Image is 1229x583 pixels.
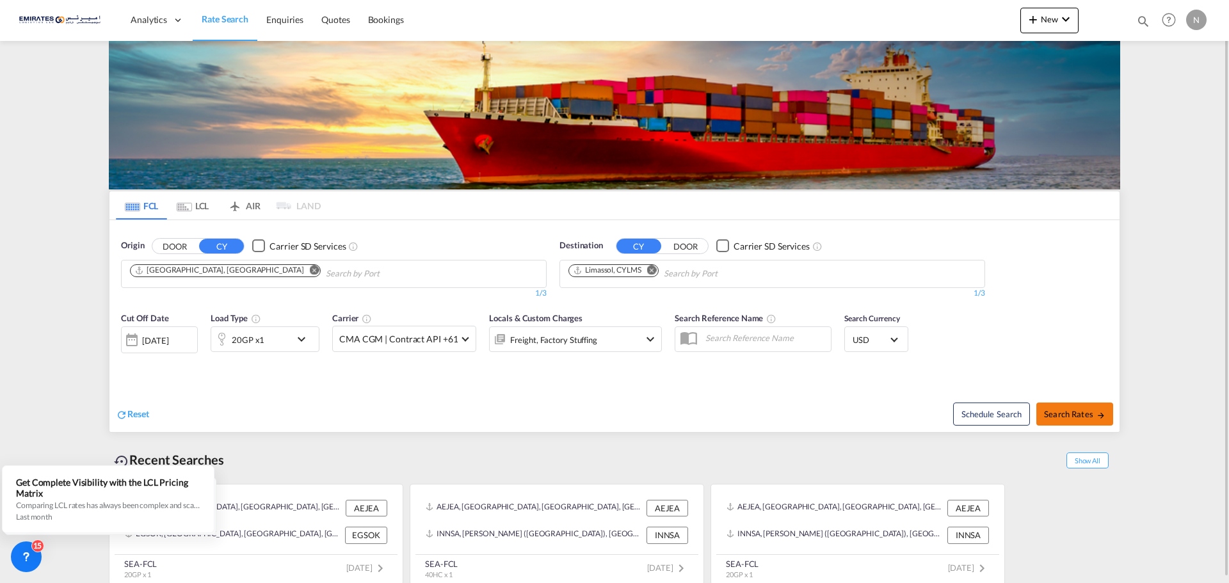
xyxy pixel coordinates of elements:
[348,241,358,252] md-icon: Unchecked: Search for CY (Container Yard) services for all selected carriers.Checked : Search for...
[510,331,597,349] div: Freight Factory Stuffing
[109,220,1120,432] div: OriginDOOR CY Checkbox No InkUnchecked: Search for CY (Container Yard) services for all selected ...
[121,352,131,369] md-datepicker: Select
[142,335,168,346] div: [DATE]
[853,334,888,346] span: USD
[573,265,644,276] div: Press delete to remove this chip.
[426,500,643,516] div: AEJEA, Jebel Ali, United Arab Emirates, Middle East, Middle East
[616,239,661,253] button: CY
[675,313,776,323] span: Search Reference Name
[116,408,149,422] div: icon-refreshReset
[1058,12,1073,27] md-icon: icon-chevron-down
[321,14,349,25] span: Quotes
[252,239,346,253] md-checkbox: Checkbox No Ink
[727,527,944,543] div: INNSA, Jawaharlal Nehru (Nhava Sheva), India, Indian Subcontinent, Asia Pacific
[152,239,197,253] button: DOOR
[346,563,388,573] span: [DATE]
[1020,8,1079,33] button: icon-plus 400-fgNewicon-chevron-down
[121,313,169,323] span: Cut Off Date
[227,198,243,208] md-icon: icon-airplane
[639,265,658,278] button: Remove
[124,570,151,579] span: 20GP x 1
[211,313,261,323] span: Load Type
[1025,14,1073,24] span: New
[953,403,1030,426] button: Note: By default Schedule search will only considerorigin ports, destination ports and cut off da...
[266,14,303,25] span: Enquiries
[1044,409,1105,419] span: Search Rates
[128,260,453,284] md-chips-wrap: Chips container. Use arrow keys to select chips.
[301,265,320,278] button: Remove
[1136,14,1150,33] div: icon-magnify
[1186,10,1207,30] div: N
[766,314,776,324] md-icon: Your search will be saved by the below given name
[559,239,603,252] span: Destination
[373,561,388,576] md-icon: icon-chevron-right
[114,454,129,469] md-icon: icon-backup-restore
[1158,9,1186,32] div: Help
[566,260,791,284] md-chips-wrap: Chips container. Use arrow keys to select chips.
[116,191,321,220] md-pagination-wrapper: Use the left and right arrow keys to navigate between tabs
[726,558,759,570] div: SEA-FCL
[121,239,144,252] span: Origin
[1096,411,1105,420] md-icon: icon-arrow-right
[218,191,269,220] md-tab-item: AIR
[134,265,306,276] div: Press delete to remove this chip.
[1066,452,1109,468] span: Show All
[643,331,658,347] md-icon: icon-chevron-down
[716,239,810,253] md-checkbox: Checkbox No Ink
[948,563,990,573] span: [DATE]
[127,408,149,419] span: Reset
[294,331,316,347] md-icon: icon-chevron-down
[125,500,342,516] div: AEJEA, Jebel Ali, United Arab Emirates, Middle East, Middle East
[116,191,167,220] md-tab-item: FCL
[1158,9,1180,31] span: Help
[1136,14,1150,28] md-icon: icon-magnify
[489,326,662,352] div: Freight Factory Stuffingicon-chevron-down
[269,240,346,253] div: Carrier SD Services
[559,288,985,299] div: 1/3
[251,314,261,324] md-icon: icon-information-outline
[167,191,218,220] md-tab-item: LCL
[425,570,453,579] span: 40HC x 1
[663,239,708,253] button: DOOR
[726,570,753,579] span: 20GP x 1
[851,330,901,349] md-select: Select Currency: $ USDUnited States Dollar
[332,313,372,323] span: Carrier
[368,14,404,25] span: Bookings
[1036,403,1113,426] button: Search Ratesicon-arrow-right
[673,561,689,576] md-icon: icon-chevron-right
[974,561,990,576] md-icon: icon-chevron-right
[573,265,641,276] div: Limassol, CYLMS
[647,527,688,543] div: INNSA
[727,500,944,516] div: AEJEA, Jebel Ali, United Arab Emirates, Middle East, Middle East
[116,409,127,420] md-icon: icon-refresh
[844,314,900,323] span: Search Currency
[346,500,387,516] div: AEJEA
[202,13,248,24] span: Rate Search
[124,558,157,570] div: SEA-FCL
[109,445,229,474] div: Recent Searches
[947,500,989,516] div: AEJEA
[199,239,244,253] button: CY
[211,326,319,352] div: 20GP x1icon-chevron-down
[647,500,688,516] div: AEJEA
[326,264,447,284] input: Chips input.
[121,326,198,353] div: [DATE]
[699,328,831,347] input: Search Reference Name
[664,264,785,284] input: Chips input.
[426,527,643,543] div: INNSA, Jawaharlal Nehru (Nhava Sheva), India, Indian Subcontinent, Asia Pacific
[131,13,167,26] span: Analytics
[125,527,342,543] div: EGSOK, Sokhna Port, Egypt, Northern Africa, Africa
[647,563,689,573] span: [DATE]
[19,6,106,35] img: c67187802a5a11ec94275b5db69a26e6.png
[947,527,989,543] div: INNSA
[345,527,387,543] div: EGSOK
[812,241,823,252] md-icon: Unchecked: Search for CY (Container Yard) services for all selected carriers.Checked : Search for...
[1025,12,1041,27] md-icon: icon-plus 400-fg
[339,333,458,346] span: CMA CGM | Contract API +61
[734,240,810,253] div: Carrier SD Services
[232,331,264,349] div: 20GP x1
[362,314,372,324] md-icon: The selected Trucker/Carrierwill be displayed in the rate results If the rates are from another f...
[134,265,303,276] div: Jebel Ali, AEJEA
[109,41,1120,189] img: LCL+%26+FCL+BACKGROUND.png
